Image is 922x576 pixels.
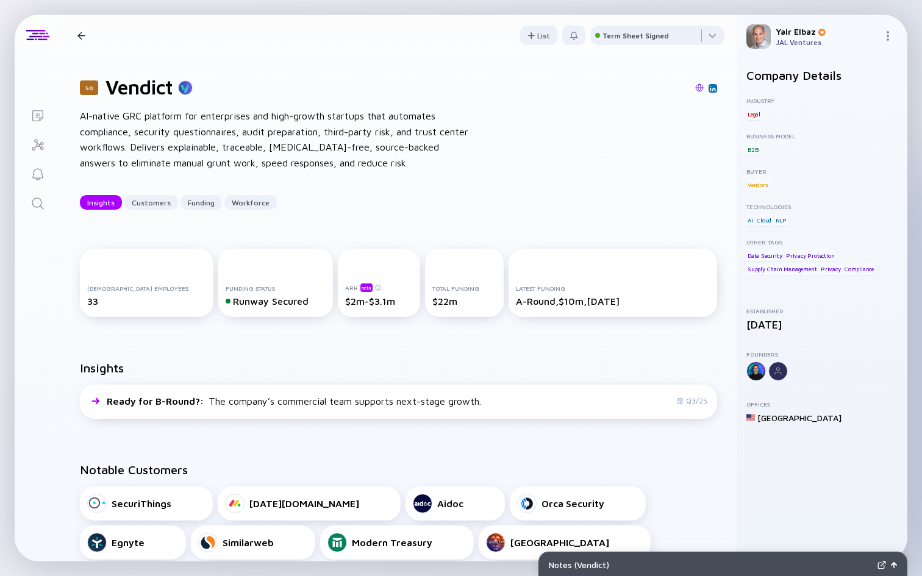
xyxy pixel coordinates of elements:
[746,400,898,408] div: Offices
[105,76,173,99] h1: Vendict
[406,486,505,521] a: Aidoc
[124,195,178,210] button: Customers
[80,525,186,560] a: Egnyte
[676,396,707,405] div: Q3/25
[843,263,875,276] div: Compliance
[107,396,206,407] span: Ready for B-Round? :
[746,413,755,422] img: United States Flag
[80,486,213,521] a: SecuriThings
[15,129,60,158] a: Investor Map
[15,158,60,188] a: Reminders
[124,193,178,212] div: Customers
[191,525,315,560] a: Similarweb
[877,561,886,569] img: Expand Notes
[112,537,145,548] div: Egnyte
[320,525,474,560] a: Modern Treasury
[746,249,783,261] div: Data Security
[549,560,873,570] div: Notes ( Vendict )
[883,31,893,41] img: Menu
[785,249,835,261] div: Privacy Protection
[87,296,206,307] div: 33
[757,413,842,423] div: [GEOGRAPHIC_DATA]
[510,537,609,548] div: [GEOGRAPHIC_DATA]
[249,498,359,509] div: [DATE][DOMAIN_NAME]
[695,84,704,92] img: Vendict Website
[746,318,898,331] div: [DATE]
[180,195,222,210] button: Funding
[746,143,759,155] div: B2B
[224,193,277,212] div: Workforce
[602,31,669,40] div: Term Sheet Signed
[510,486,646,521] a: Orca Security
[437,498,463,509] div: Aidoc
[746,168,898,175] div: Buyer
[226,296,326,307] div: Runway Secured
[223,537,274,548] div: Similarweb
[746,214,754,226] div: AI
[224,195,277,210] button: Workforce
[756,214,773,226] div: Cloud
[520,26,557,45] button: List
[80,193,122,212] div: Insights
[746,108,762,120] div: Legal
[107,396,481,407] div: The company’s commercial team supports next-stage growth.
[352,537,432,548] div: Modern Treasury
[180,193,222,212] div: Funding
[891,562,897,568] img: Open Notes
[746,263,818,276] div: Supply Chain Management
[746,350,898,358] div: Founders
[746,203,898,210] div: Technologies
[360,283,373,292] div: beta
[80,195,122,210] button: Insights
[746,97,898,104] div: Industry
[15,188,60,217] a: Search
[746,68,898,82] h2: Company Details
[432,296,497,307] div: $22m
[218,486,401,521] a: [DATE][DOMAIN_NAME]
[432,285,497,292] div: Total Funding
[776,38,878,47] div: JAL Ventures
[710,85,716,91] img: Vendict Linkedin Page
[746,238,898,246] div: Other Tags
[746,179,770,191] div: Vendors
[516,296,710,307] div: A-Round, $10m, [DATE]
[80,80,98,95] div: 50
[516,285,710,292] div: Latest Funding
[87,285,206,292] div: [DEMOGRAPHIC_DATA] Employees
[226,285,326,292] div: Funding Status
[112,498,171,509] div: SecuriThings
[15,100,60,129] a: Lists
[80,463,717,477] h2: Notable Customers
[345,283,413,292] div: ARR
[345,296,413,307] div: $2m-$3.1m
[746,307,898,315] div: Established
[774,214,788,226] div: NLP
[776,26,878,37] div: Yair Elbaz
[820,263,842,276] div: Privacy
[80,361,124,375] h2: Insights
[746,132,898,140] div: Business Model
[80,108,470,171] div: AI-native GRC platform for enterprises and high-growth startups that automates compliance, securi...
[541,498,604,509] div: Orca Security
[746,24,771,49] img: Yair Profile Picture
